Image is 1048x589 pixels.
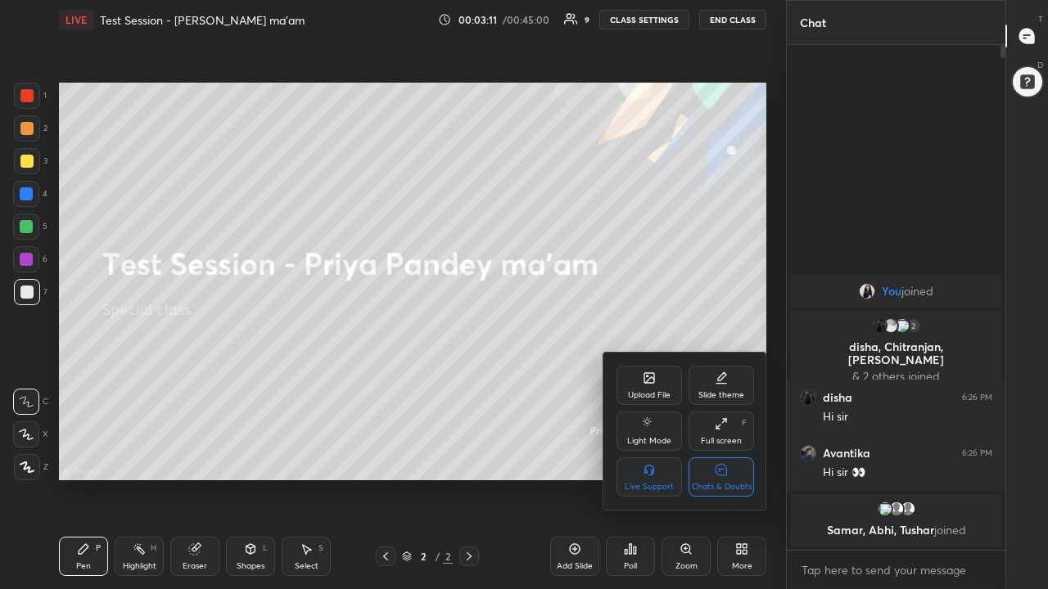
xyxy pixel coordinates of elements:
div: Light Mode [627,437,671,445]
div: Live Support [625,483,674,491]
div: Slide theme [698,391,744,399]
div: Full screen [701,437,742,445]
div: Chats & Doubts [692,483,752,491]
div: F [742,419,747,427]
div: Upload File [628,391,671,399]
